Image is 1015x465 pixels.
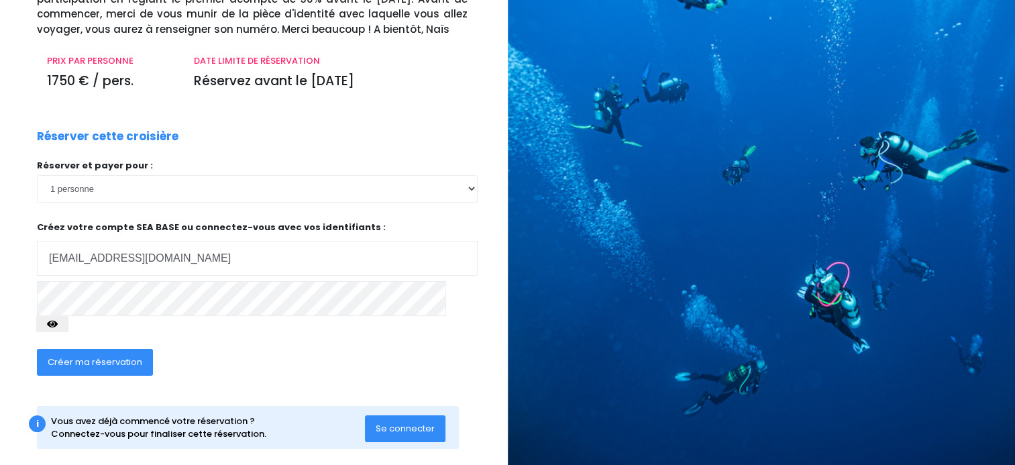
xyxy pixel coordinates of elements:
a: Se connecter [365,422,445,433]
div: i [29,415,46,432]
p: DATE LIMITE DE RÉSERVATION [194,54,468,68]
p: 1750 € / pers. [47,72,174,91]
button: Se connecter [365,415,445,442]
p: Réservez avant le [DATE] [194,72,468,91]
span: Se connecter [376,422,435,435]
p: Créez votre compte SEA BASE ou connectez-vous avec vos identifiants : [37,221,478,276]
p: PRIX PAR PERSONNE [47,54,174,68]
p: Réserver et payer pour : [37,159,478,172]
div: Vous avez déjà commencé votre réservation ? Connectez-vous pour finaliser cette réservation. [51,415,365,441]
input: Adresse email [37,241,478,276]
button: Créer ma réservation [37,349,153,376]
p: Réserver cette croisière [37,128,178,146]
span: Créer ma réservation [48,356,142,368]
